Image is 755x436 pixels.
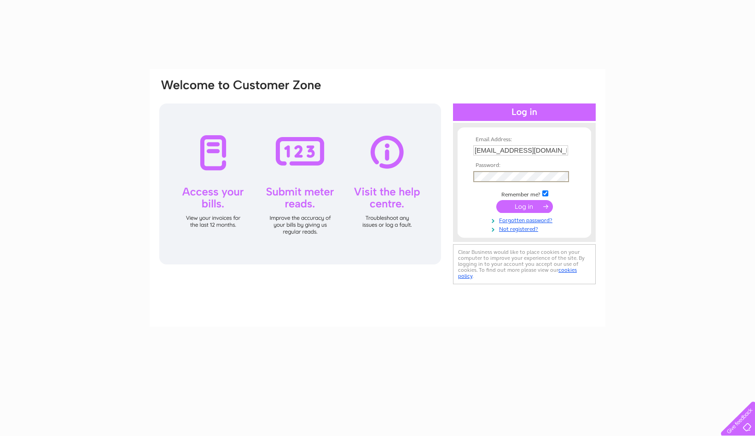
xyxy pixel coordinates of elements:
a: cookies policy [458,267,577,279]
div: Clear Business would like to place cookies on your computer to improve your experience of the sit... [453,244,596,284]
td: Remember me? [471,189,578,198]
a: Forgotten password? [473,215,578,224]
th: Password: [471,162,578,169]
th: Email Address: [471,137,578,143]
a: Not registered? [473,224,578,233]
input: Submit [496,200,553,213]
